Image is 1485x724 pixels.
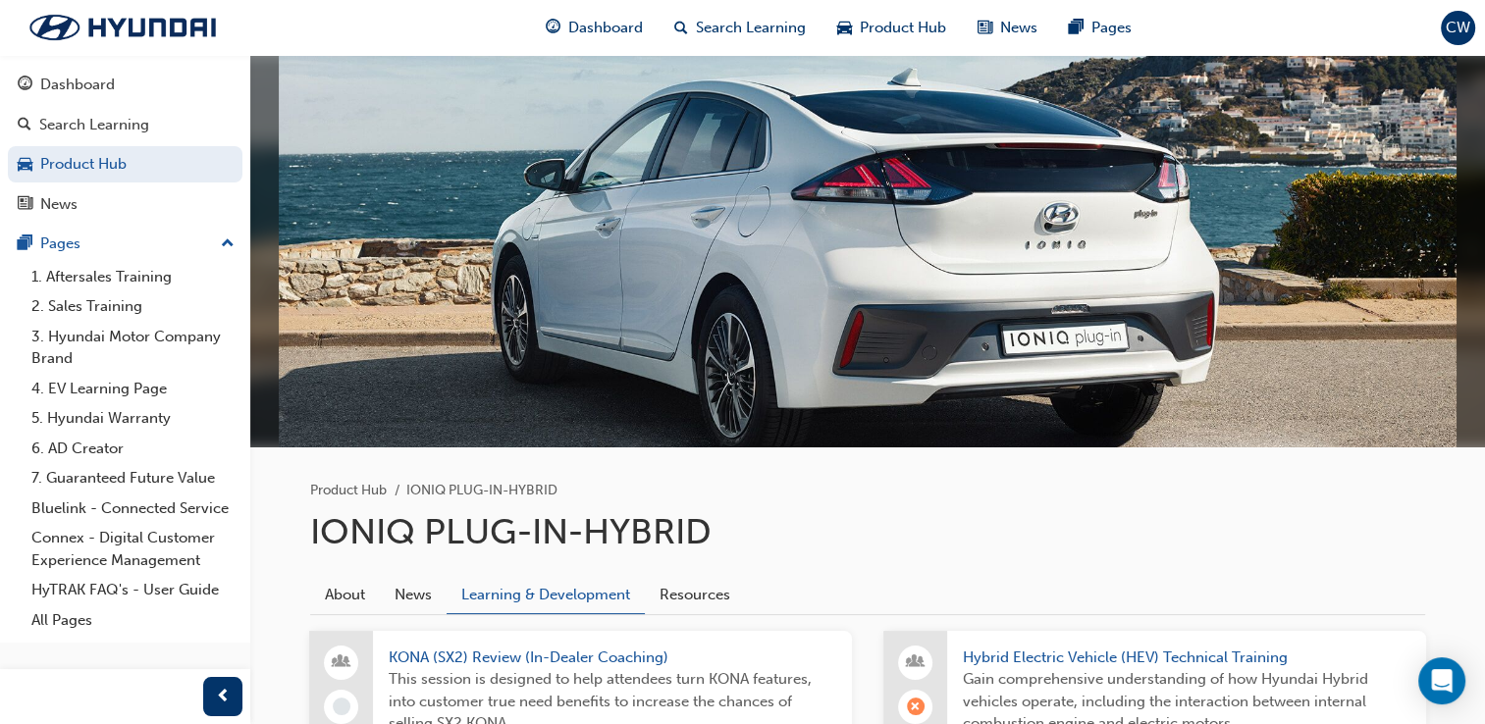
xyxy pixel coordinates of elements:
[40,193,78,216] div: News
[24,322,242,374] a: 3. Hyundai Motor Company Brand
[333,698,350,715] span: learningRecordVerb_NONE-icon
[837,16,852,40] span: car-icon
[1053,8,1147,48] a: pages-iconPages
[24,403,242,434] a: 5. Hyundai Warranty
[18,117,31,134] span: search-icon
[962,8,1053,48] a: news-iconNews
[696,17,806,39] span: Search Learning
[380,576,447,613] a: News
[568,17,643,39] span: Dashboard
[10,7,236,48] img: Trak
[963,646,1410,669] span: Hybrid Electric Vehicle (HEV) Technical Training
[1091,17,1132,39] span: Pages
[907,698,925,715] span: learningRecordVerb_ABSENT-icon
[24,291,242,322] a: 2. Sales Training
[18,235,32,253] span: pages-icon
[18,196,32,214] span: news-icon
[860,17,946,39] span: Product Hub
[310,482,387,498] a: Product Hub
[1418,657,1465,704] div: Open Intercom Messenger
[8,63,242,226] button: DashboardSearch LearningProduct HubNews
[24,262,242,292] a: 1. Aftersales Training
[1000,17,1037,39] span: News
[8,67,242,103] a: Dashboard
[674,16,688,40] span: search-icon
[8,186,242,223] a: News
[389,646,836,669] span: KONA (SX2) Review (In-Dealer Coaching)
[24,463,242,493] a: 7. Guaranteed Future Value
[335,649,348,675] span: people-icon
[24,434,242,464] a: 6. AD Creator
[8,226,242,262] button: Pages
[645,576,745,613] a: Resources
[406,480,557,502] li: IONIQ PLUG-IN-HYBRID
[18,156,32,174] span: car-icon
[24,605,242,636] a: All Pages
[24,374,242,404] a: 4. EV Learning Page
[530,8,659,48] a: guage-iconDashboard
[216,685,231,709] span: prev-icon
[909,649,923,675] span: people-icon
[24,493,242,524] a: Bluelink - Connected Service
[978,16,992,40] span: news-icon
[1069,16,1084,40] span: pages-icon
[40,74,115,96] div: Dashboard
[24,523,242,575] a: Connex - Digital Customer Experience Management
[40,233,80,255] div: Pages
[8,146,242,182] a: Product Hub
[310,576,380,613] a: About
[310,510,1425,553] h1: IONIQ PLUG-IN-HYBRID
[24,575,242,605] a: HyTRAK FAQ's - User Guide
[1446,17,1470,39] span: CW
[1441,11,1475,45] button: CW
[822,8,962,48] a: car-iconProduct Hub
[221,232,235,257] span: up-icon
[447,576,645,614] a: Learning & Development
[18,77,32,94] span: guage-icon
[546,16,560,40] span: guage-icon
[39,114,149,136] div: Search Learning
[8,107,242,143] a: Search Learning
[659,8,822,48] a: search-iconSearch Learning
